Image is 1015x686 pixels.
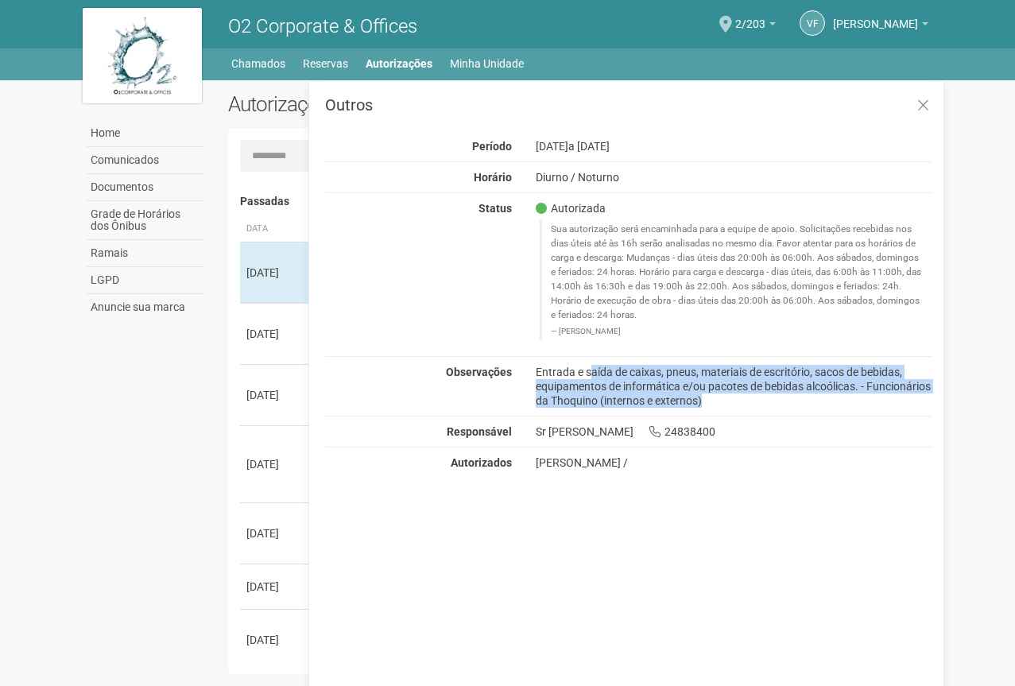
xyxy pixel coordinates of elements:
a: Grade de Horários dos Ônibus [87,201,204,240]
div: [DATE] [246,579,305,595]
a: Ramais [87,240,204,267]
a: Anuncie sua marca [87,294,204,320]
strong: Horário [474,171,512,184]
th: Data [240,216,312,242]
div: Entrada e saída de caixas, pneus, materiais de escritório, sacos de bebidas, equipamentos de info... [524,365,944,408]
div: [DATE] [246,525,305,541]
span: O2 Corporate & Offices [228,15,417,37]
h4: Passadas [240,196,921,207]
div: [DATE] [246,632,305,648]
span: a [DATE] [568,140,610,153]
footer: [PERSON_NAME] [551,326,924,337]
a: LGPD [87,267,204,294]
strong: Status [478,202,512,215]
a: 2/203 [735,20,776,33]
strong: Autorizados [451,456,512,469]
strong: Observações [446,366,512,378]
a: Autorizações [366,52,432,75]
div: [DATE] [246,387,305,403]
a: Chamados [231,52,285,75]
a: Minha Unidade [450,52,524,75]
a: Home [87,120,204,147]
div: [PERSON_NAME] / [536,455,932,470]
blockquote: Sua autorização será encaminhada para a equipe de apoio. Solicitações recebidas nos dias úteis at... [540,219,932,339]
span: Vivian Félix [833,2,918,30]
span: 2/203 [735,2,765,30]
div: [DATE] [246,456,305,472]
h3: Outros [325,97,932,113]
strong: Responsável [447,425,512,438]
span: Autorizada [536,201,606,215]
div: [DATE] [246,265,305,281]
a: [PERSON_NAME] [833,20,928,33]
a: Reservas [303,52,348,75]
h2: Autorizações [228,92,568,116]
strong: Período [472,140,512,153]
img: logo.jpg [83,8,202,103]
a: Documentos [87,174,204,201]
div: [DATE] [246,326,305,342]
div: Diurno / Noturno [524,170,944,184]
a: Comunicados [87,147,204,174]
a: VF [800,10,825,36]
div: [DATE] [524,139,944,153]
div: Sr [PERSON_NAME] 24838400 [524,424,944,439]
